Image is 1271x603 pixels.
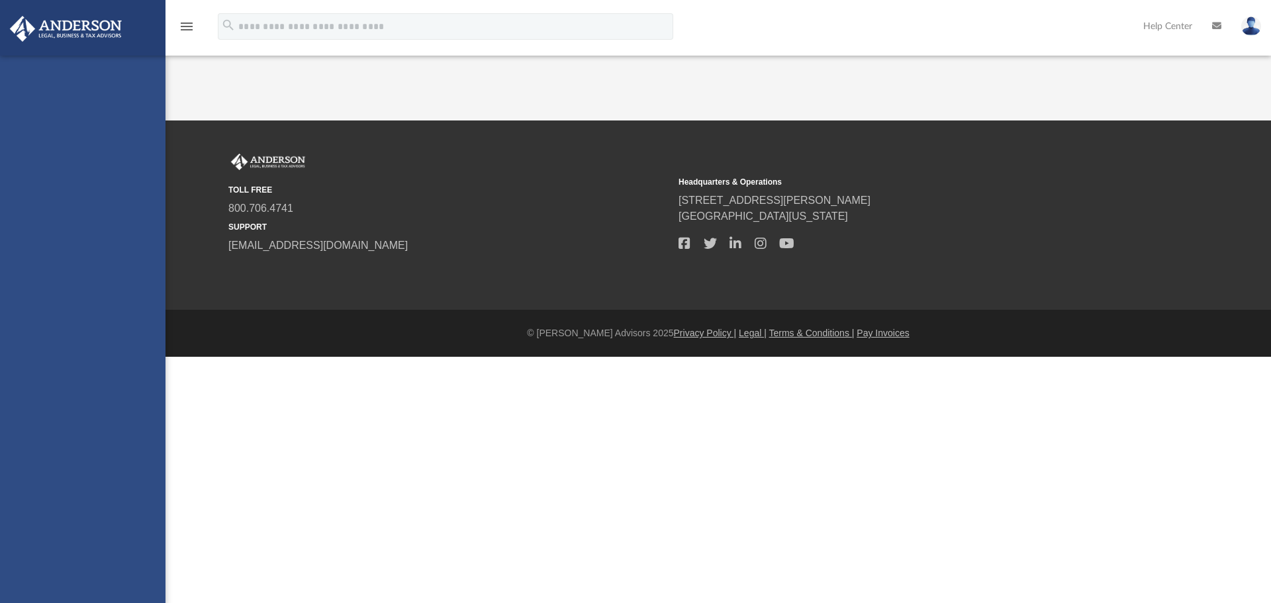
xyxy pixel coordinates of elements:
a: [EMAIL_ADDRESS][DOMAIN_NAME] [228,240,408,251]
a: [GEOGRAPHIC_DATA][US_STATE] [679,210,848,222]
i: search [221,18,236,32]
div: © [PERSON_NAME] Advisors 2025 [165,326,1271,340]
small: TOLL FREE [228,184,669,196]
small: SUPPORT [228,221,669,233]
img: User Pic [1241,17,1261,36]
a: Terms & Conditions | [769,328,855,338]
a: Legal | [739,328,767,338]
a: 800.706.4741 [228,203,293,214]
i: menu [179,19,195,34]
a: [STREET_ADDRESS][PERSON_NAME] [679,195,871,206]
a: Privacy Policy | [674,328,737,338]
a: menu [179,25,195,34]
small: Headquarters & Operations [679,176,1119,188]
img: Anderson Advisors Platinum Portal [6,16,126,42]
a: Pay Invoices [857,328,909,338]
img: Anderson Advisors Platinum Portal [228,154,308,171]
